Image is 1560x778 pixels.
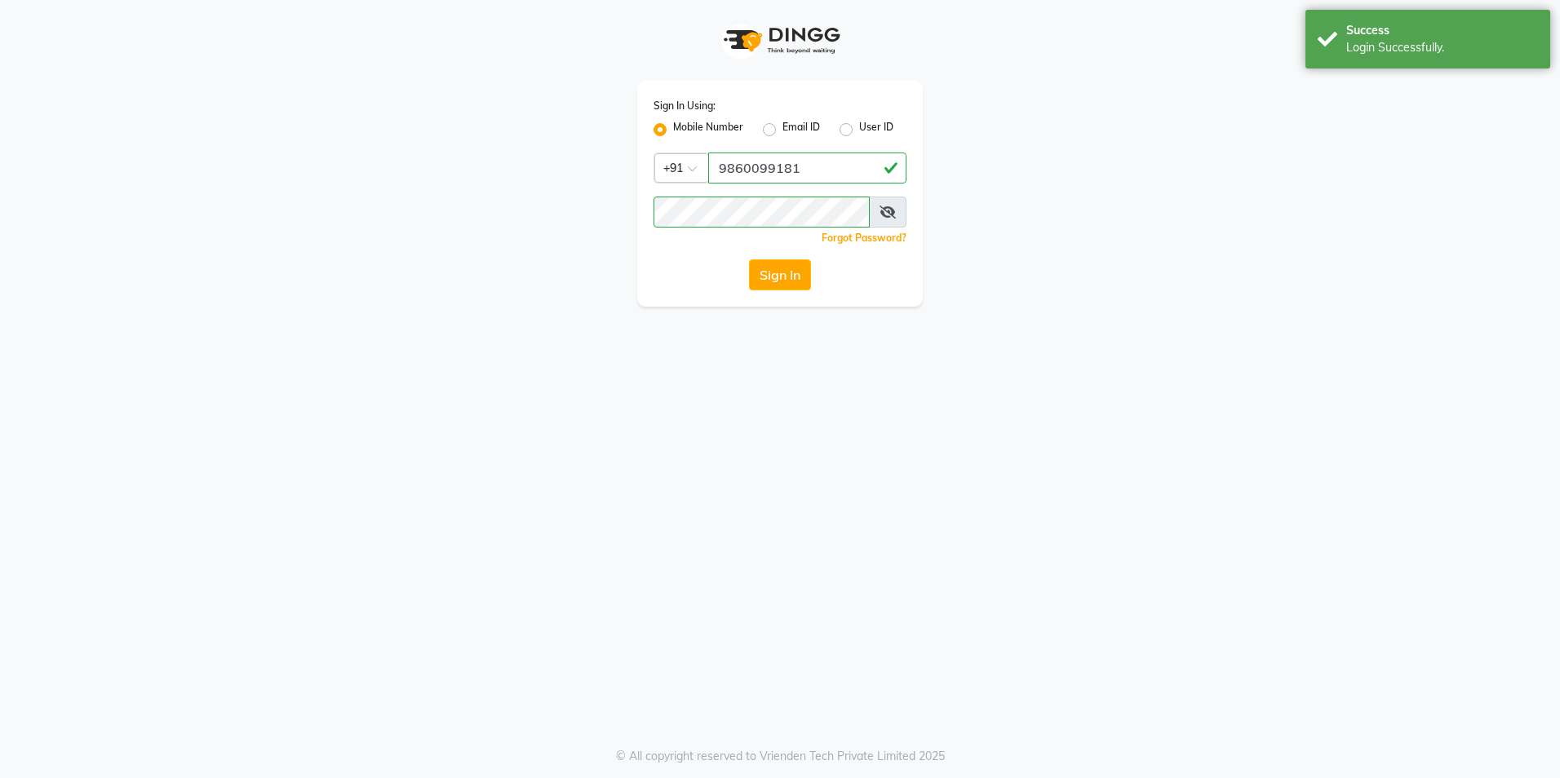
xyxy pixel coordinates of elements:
label: Mobile Number [673,120,743,139]
label: Email ID [782,120,820,139]
input: Username [708,153,906,183]
label: Sign In Using: [654,99,716,113]
label: User ID [859,120,893,139]
input: Username [654,197,870,228]
button: Sign In [749,259,811,290]
div: Success [1346,22,1538,39]
div: Login Successfully. [1346,39,1538,56]
img: logo1.svg [715,16,845,64]
a: Forgot Password? [822,232,906,244]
